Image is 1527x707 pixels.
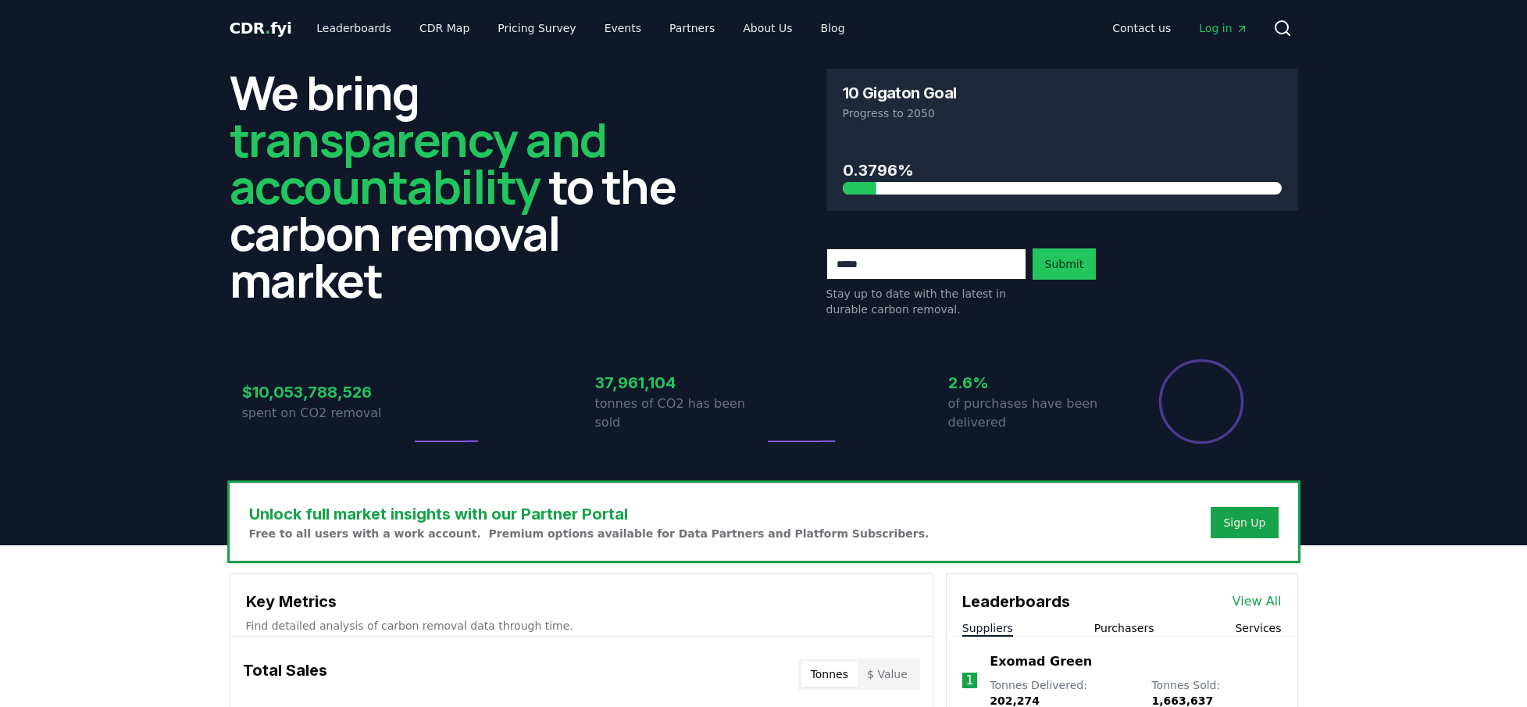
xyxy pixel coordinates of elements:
p: of purchases have been delivered [948,395,1117,432]
a: View All [1233,592,1282,611]
span: 202,274 [990,695,1040,707]
a: CDR.fyi [230,17,292,39]
nav: Main [304,14,857,42]
a: Pricing Survey [485,14,588,42]
span: . [265,19,270,37]
button: Purchasers [1094,620,1154,636]
p: Stay up to date with the latest in durable carbon removal. [826,286,1026,317]
h3: 2.6% [948,371,1117,395]
h3: Leaderboards [962,590,1070,613]
span: CDR fyi [230,19,292,37]
p: Free to all users with a work account. Premium options available for Data Partners and Platform S... [249,526,929,541]
p: Progress to 2050 [843,105,1282,121]
nav: Main [1100,14,1260,42]
p: spent on CO2 removal [242,404,411,423]
h3: Key Metrics [246,590,917,613]
a: Partners [657,14,727,42]
button: Tonnes [801,662,858,687]
h3: Unlock full market insights with our Partner Portal [249,502,929,526]
a: Sign Up [1223,515,1265,530]
span: Log in [1199,20,1247,36]
button: Suppliers [962,620,1013,636]
h3: $10,053,788,526 [242,380,411,404]
h3: Total Sales [243,659,327,690]
h3: 10 Gigaton Goal [843,85,957,101]
a: About Us [730,14,805,42]
a: Blog [808,14,858,42]
p: 1 [965,671,973,690]
button: Services [1235,620,1281,636]
a: Contact us [1100,14,1183,42]
div: Percentage of sales delivered [1158,358,1245,445]
a: Log in [1186,14,1260,42]
h3: 0.3796% [843,159,1282,182]
h2: We bring to the carbon removal market [230,69,701,303]
button: $ Value [858,662,917,687]
span: transparency and accountability [230,107,607,218]
span: 1,663,637 [1151,695,1213,707]
a: Leaderboards [304,14,404,42]
button: Sign Up [1211,507,1278,538]
a: Events [592,14,654,42]
p: tonnes of CO2 has been sold [595,395,764,432]
p: Find detailed analysis of carbon removal data through time. [246,618,917,634]
a: CDR Map [407,14,482,42]
a: Exomad Green [990,652,1092,671]
h3: 37,961,104 [595,371,764,395]
button: Submit [1033,248,1097,280]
